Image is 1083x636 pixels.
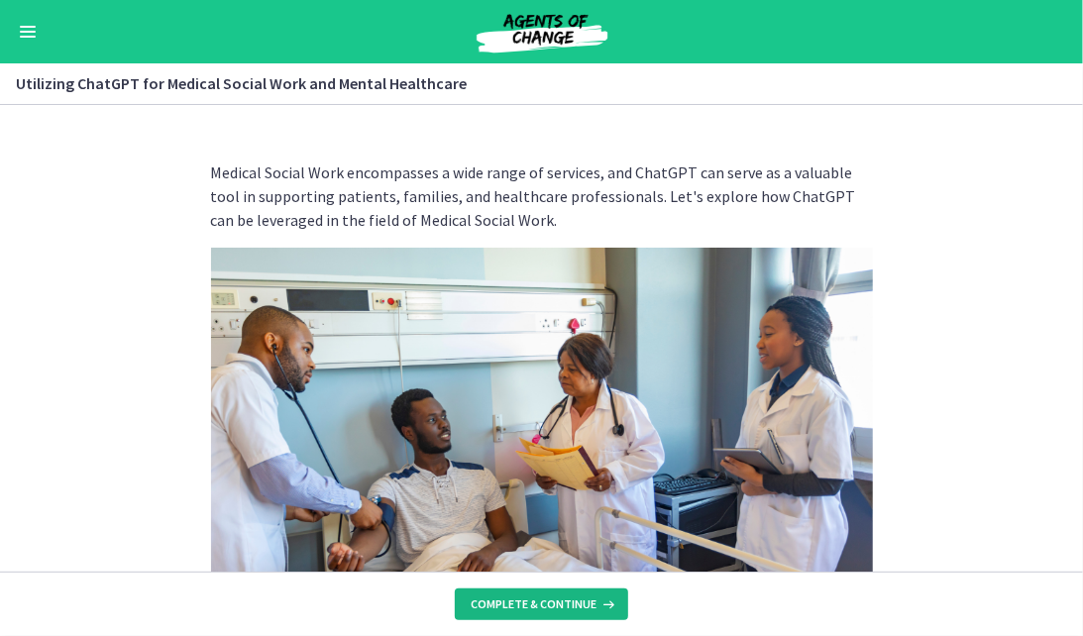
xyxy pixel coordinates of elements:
p: Medical Social Work encompasses a wide range of services, and ChatGPT can serve as a valuable too... [211,160,873,232]
button: Enable menu [16,20,40,44]
img: Slides_for_Title_Slides_for_ChatGPT_and_AI_for_Social_Work_%2810%29.png [211,248,873,620]
span: Complete & continue [471,596,596,612]
img: Agents of Change [423,8,661,55]
h3: Utilizing ChatGPT for Medical Social Work and Mental Healthcare [16,71,1043,95]
button: Complete & continue [455,588,628,620]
